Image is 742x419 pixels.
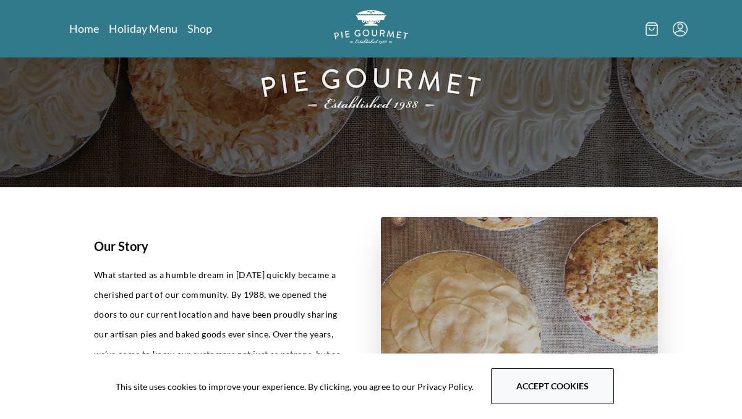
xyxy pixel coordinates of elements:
[334,10,408,44] img: logo
[116,380,474,393] span: This site uses cookies to improve your experience. By clicking, you agree to our Privacy Policy.
[334,10,408,48] a: Logo
[69,21,99,36] a: Home
[94,237,351,255] h1: Our Story
[109,21,177,36] a: Holiday Menu
[491,368,614,404] button: Accept cookies
[381,217,658,378] img: story
[187,21,212,36] a: Shop
[673,22,688,36] button: Menu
